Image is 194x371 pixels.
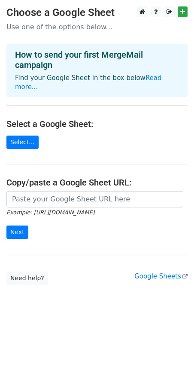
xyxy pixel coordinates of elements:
a: Google Sheets [134,272,188,280]
a: Select... [6,136,39,149]
h4: Copy/paste a Google Sheet URL: [6,177,188,188]
input: Paste your Google Sheet URL here [6,191,183,207]
a: Need help? [6,272,48,285]
p: Find your Google Sheet in the box below [15,74,179,92]
h4: How to send your first MergeMail campaign [15,49,179,70]
h3: Choose a Google Sheet [6,6,188,19]
a: Read more... [15,74,162,91]
h4: Select a Google Sheet: [6,119,188,129]
input: Next [6,226,28,239]
small: Example: [URL][DOMAIN_NAME] [6,209,94,216]
p: Use one of the options below... [6,22,188,31]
